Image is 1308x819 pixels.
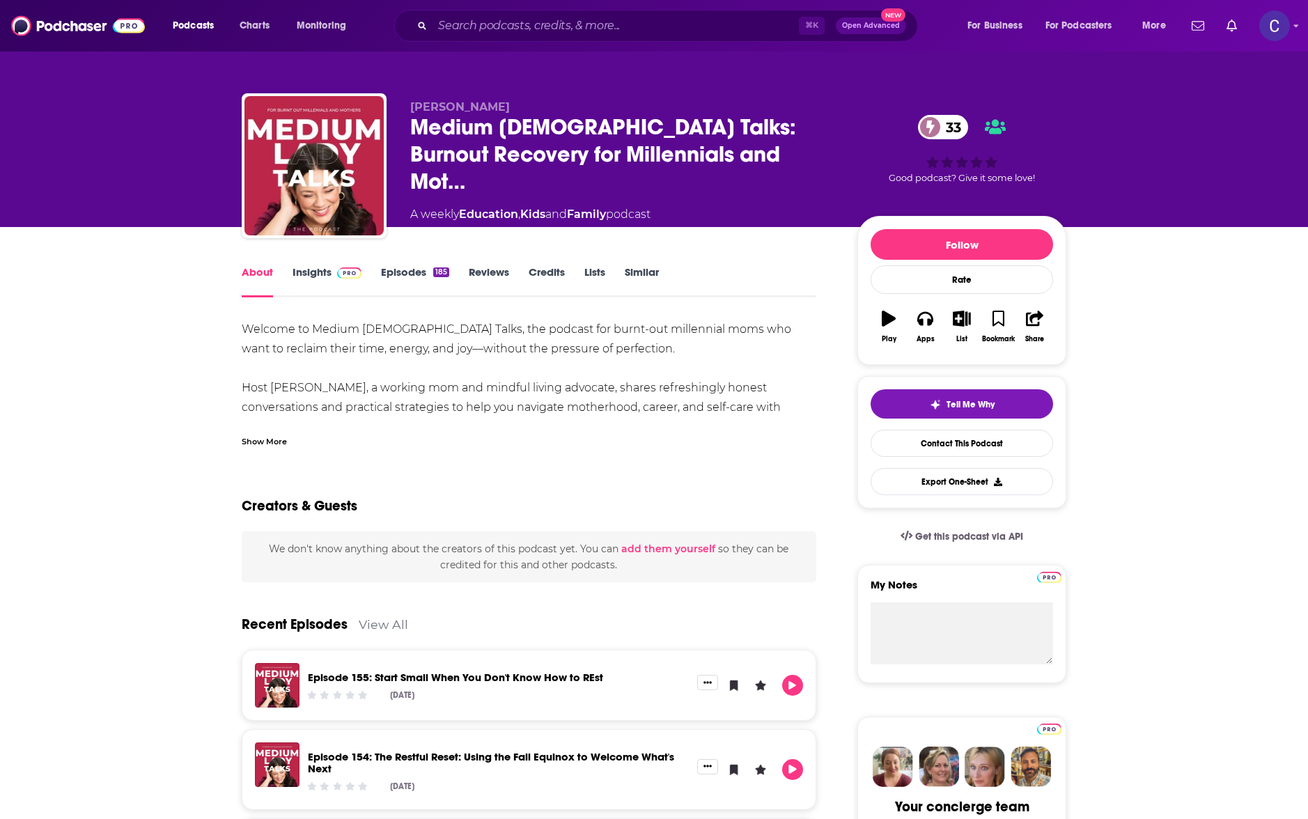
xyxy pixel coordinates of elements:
div: Welcome to Medium [DEMOGRAPHIC_DATA] Talks, the podcast for burnt-out millennial moms who want to... [242,320,816,632]
h2: Creators & Guests [242,497,357,515]
a: Kids [520,208,545,221]
span: [PERSON_NAME] [410,100,510,114]
div: Search podcasts, credits, & more... [407,10,931,42]
div: 185 [433,267,449,277]
a: Podchaser - Follow, Share and Rate Podcasts [11,13,145,39]
button: Open AdvancedNew [836,17,906,34]
span: Open Advanced [842,22,900,29]
div: Share [1025,335,1044,343]
button: open menu [958,15,1040,37]
button: open menu [1132,15,1183,37]
a: Recent Episodes [242,616,348,633]
button: Play [782,675,803,696]
img: Episode 154: The Restful Reset: Using the Fall Equinox to Welcome What's Next [255,742,299,787]
a: Episode 154: The Restful Reset: Using the Fall Equinox to Welcome What's Next [308,750,674,775]
div: v 4.0.25 [39,22,68,33]
img: tell me why sparkle [930,399,941,410]
span: Good podcast? Give it some love! [889,173,1035,183]
button: open menu [163,15,232,37]
a: InsightsPodchaser Pro [293,265,361,297]
img: Podchaser Pro [1037,572,1061,583]
span: For Podcasters [1045,16,1112,36]
a: Contact This Podcast [871,430,1053,457]
button: open menu [1036,15,1132,37]
div: 33Good podcast? Give it some love! [857,100,1066,198]
div: Community Rating: 0 out of 5 [306,781,369,791]
span: Charts [240,16,270,36]
img: website_grey.svg [22,36,33,47]
a: Lists [584,265,605,297]
span: , [518,208,520,221]
a: Pro website [1037,721,1061,735]
div: Domain: [DOMAIN_NAME] [36,36,153,47]
button: Leave a Rating [750,759,771,780]
div: Domain Overview [53,82,125,91]
img: tab_domain_overview_orange.svg [38,81,49,92]
span: 33 [932,115,968,139]
div: A weekly podcast [410,206,651,223]
img: tab_keywords_by_traffic_grey.svg [139,81,150,92]
span: Get this podcast via API [915,531,1023,543]
img: User Profile [1259,10,1290,41]
a: Episode 155: Start Small When You Don't Know How to REst [308,671,603,684]
a: 33 [918,115,968,139]
a: Education [459,208,518,221]
div: Apps [917,335,935,343]
button: Bookmark Episode [724,759,745,780]
a: Episodes185 [381,265,449,297]
span: Tell Me Why [947,399,995,410]
button: Share [1017,302,1053,352]
button: Export One-Sheet [871,468,1053,495]
input: Search podcasts, credits, & more... [433,15,799,37]
span: For Business [967,16,1022,36]
div: Play [882,335,896,343]
img: Sydney Profile [873,747,913,787]
img: Episode 155: Start Small When You Don't Know How to REst [255,663,299,708]
a: Pro website [1037,570,1061,583]
button: Follow [871,229,1053,260]
img: Jon Profile [1011,747,1051,787]
img: Medium Lady Talks: Burnout Recovery for Millennials and Mothers [244,96,384,235]
img: logo_orange.svg [22,22,33,33]
a: Get this podcast via API [889,520,1034,554]
div: Rate [871,265,1053,294]
button: tell me why sparkleTell Me Why [871,389,1053,419]
a: Charts [231,15,278,37]
div: [DATE] [390,690,414,700]
button: Leave a Rating [750,675,771,696]
span: ⌘ K [799,17,825,35]
img: Podchaser Pro [337,267,361,279]
button: open menu [287,15,364,37]
label: My Notes [871,578,1053,602]
div: Keywords by Traffic [154,82,235,91]
span: More [1142,16,1166,36]
span: We don't know anything about the creators of this podcast yet . You can so they can be credited f... [269,543,788,570]
button: add them yourself [621,543,715,554]
button: Apps [907,302,943,352]
a: Reviews [469,265,509,297]
button: Show More Button [697,675,718,690]
a: Credits [529,265,565,297]
img: Jules Profile [965,747,1005,787]
img: Barbara Profile [919,747,959,787]
a: Show notifications dropdown [1221,14,1243,38]
div: Your concierge team [895,798,1029,816]
button: Bookmark Episode [724,675,745,696]
button: Show profile menu [1259,10,1290,41]
button: Bookmark [980,302,1016,352]
span: New [881,8,906,22]
button: List [944,302,980,352]
button: Play [871,302,907,352]
span: Logged in as publicityxxtina [1259,10,1290,41]
span: Monitoring [297,16,346,36]
img: Podchaser Pro [1037,724,1061,735]
a: Family [567,208,606,221]
a: Show notifications dropdown [1186,14,1210,38]
div: Community Rating: 0 out of 5 [306,689,369,700]
button: Show More Button [697,759,718,774]
span: and [545,208,567,221]
div: List [956,335,967,343]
